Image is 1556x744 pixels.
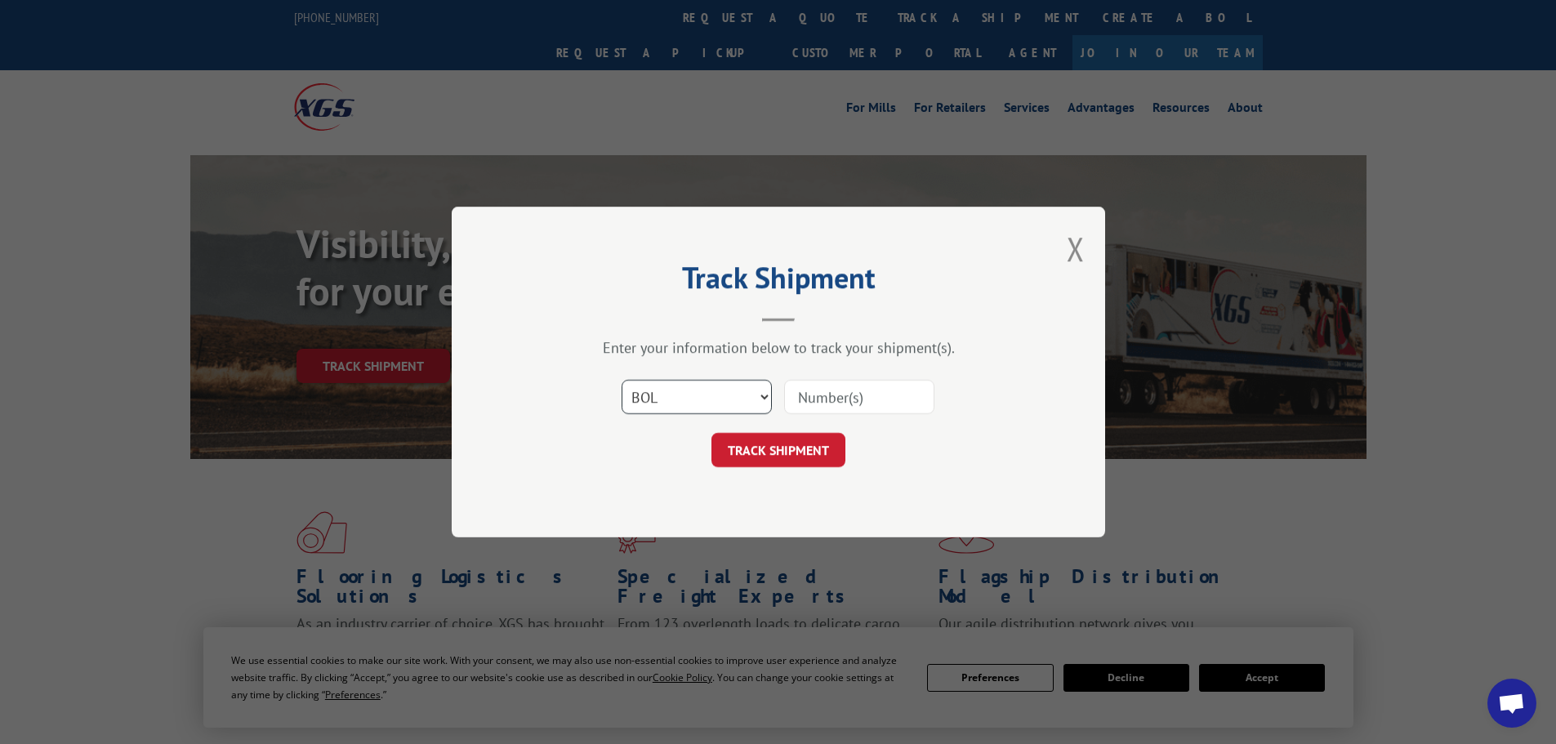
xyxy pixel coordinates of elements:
button: TRACK SHIPMENT [711,433,845,467]
h2: Track Shipment [533,266,1023,297]
div: Open chat [1487,679,1536,728]
input: Number(s) [784,380,934,414]
div: Enter your information below to track your shipment(s). [533,338,1023,357]
button: Close modal [1067,227,1085,270]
